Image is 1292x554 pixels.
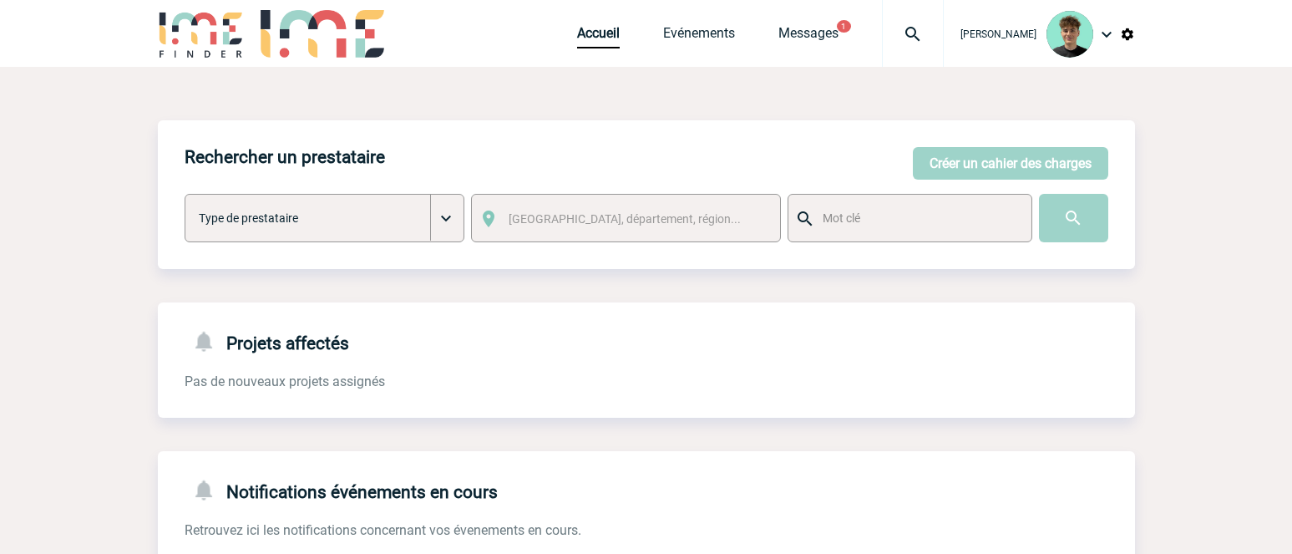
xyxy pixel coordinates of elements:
img: 131612-0.png [1046,11,1093,58]
a: Messages [778,25,839,48]
span: Retrouvez ici les notifications concernant vos évenements en cours. [185,522,581,538]
span: Pas de nouveaux projets assignés [185,374,385,389]
h4: Notifications événements en cours [185,478,498,502]
img: IME-Finder [158,10,245,58]
img: notifications-24-px-g.png [191,478,226,502]
button: 1 [837,20,851,33]
span: [GEOGRAPHIC_DATA], département, région... [509,212,741,226]
a: Evénements [663,25,735,48]
img: notifications-24-px-g.png [191,329,226,353]
h4: Projets affectés [185,329,349,353]
h4: Rechercher un prestataire [185,147,385,167]
a: Accueil [577,25,620,48]
input: Mot clé [818,207,1016,229]
input: Submit [1039,194,1108,242]
span: [PERSON_NAME] [960,28,1036,40]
